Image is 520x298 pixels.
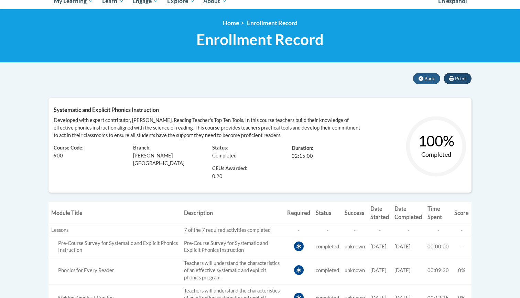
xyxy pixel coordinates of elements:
span: [DATE] [370,267,386,273]
span: CEUs Awarded: [212,165,281,173]
th: Status [313,202,342,224]
th: Score [452,202,472,224]
span: Developed with expert contributor, [PERSON_NAME], Reading Teacher's Top Ten Tools. In this course... [54,117,360,138]
span: 02:15:00 [292,153,313,159]
span: [DATE] [394,267,410,273]
span: [DATE] [394,244,410,249]
span: 900 [54,153,63,158]
div: Teachers will understand the characteristics of an effective systematic and explicit phonics prog... [51,267,178,274]
td: - [425,224,452,237]
span: [DATE] [370,244,386,249]
th: Description [181,202,284,224]
span: [PERSON_NAME][GEOGRAPHIC_DATA] [133,153,184,166]
th: Success [342,202,368,224]
td: Teachers will understand the characteristics of an effective systematic and explicit phonics prog... [181,257,284,285]
span: 0.20 [212,173,223,180]
span: unknown [345,267,365,273]
a: Home [223,19,239,27]
span: completed [316,267,339,273]
span: Enrollment Record [196,30,324,49]
td: - [313,224,342,237]
span: 00:09:30 [427,267,449,273]
td: - [368,224,392,237]
td: - [342,224,368,237]
span: Back [424,75,435,81]
span: Duration: [292,145,313,151]
td: Pre-Course Survey for Systematic and Explicit Phonics Instruction [181,237,284,257]
span: - [461,244,463,249]
span: completed [316,244,339,249]
th: Date Completed [392,202,425,224]
span: Enrollment Record [247,19,297,27]
div: 7 of the 7 required activities completed [184,227,282,234]
th: Module Title [48,202,181,224]
button: Back [413,73,440,84]
span: Branch: [133,145,151,151]
span: 0% [458,267,465,273]
th: Required [284,202,313,224]
div: Lessons [51,227,178,234]
span: unknown [345,244,365,249]
span: Print [455,75,466,81]
span: 00:00:00 [427,244,449,249]
span: - [461,227,463,233]
button: Print [444,73,472,84]
td: - [392,224,425,237]
th: Time Spent [425,202,452,224]
div: Pre-Course Survey for Systematic and Explicit Phonics Instruction [51,240,178,254]
span: Systematic and Explicit Phonics Instruction [54,106,159,113]
td: - [284,224,313,237]
text: 100% [418,132,454,150]
text: Completed [421,151,451,158]
span: Status: [212,145,228,151]
span: Course Code: [54,145,84,151]
span: Completed [212,153,237,158]
th: Date Started [368,202,392,224]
